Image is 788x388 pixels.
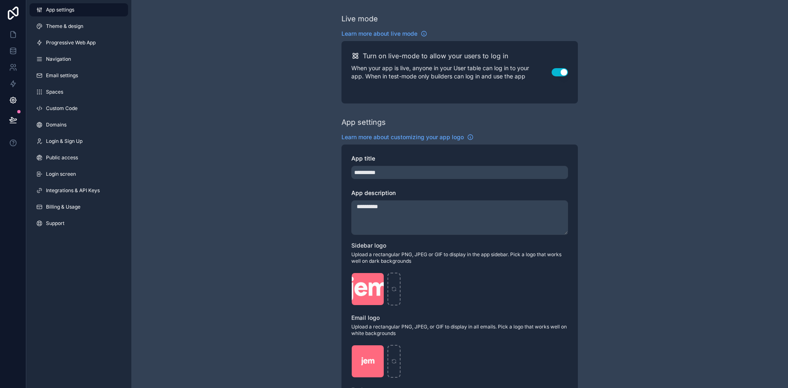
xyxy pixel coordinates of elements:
[30,69,128,82] a: Email settings
[351,155,375,162] span: App title
[30,102,128,115] a: Custom Code
[341,30,417,38] span: Learn more about live mode
[363,51,508,61] h2: Turn on live-mode to allow your users to log in
[30,118,128,131] a: Domains
[46,138,82,145] span: Login & Sign Up
[46,23,83,30] span: Theme & design
[46,154,78,161] span: Public access
[341,30,427,38] a: Learn more about live mode
[30,217,128,230] a: Support
[46,204,80,210] span: Billing & Usage
[46,187,100,194] span: Integrations & API Keys
[46,56,71,62] span: Navigation
[30,3,128,16] a: App settings
[46,7,74,13] span: App settings
[351,314,380,321] span: Email logo
[30,53,128,66] a: Navigation
[30,151,128,164] a: Public access
[30,168,128,181] a: Login screen
[351,251,568,264] span: Upload a rectangular PNG, JPEG or GIF to display in the app sidebar. Pick a logo that works well ...
[30,200,128,214] a: Billing & Usage
[46,39,96,46] span: Progressive Web App
[46,105,78,112] span: Custom Code
[341,133,464,141] span: Learn more about customizing your app logo
[351,324,568,337] span: Upload a rectangular PNG, JPEG, or GIF to display in all emails. Pick a logo that works well on w...
[341,117,386,128] div: App settings
[341,133,474,141] a: Learn more about customizing your app logo
[30,36,128,49] a: Progressive Web App
[46,220,64,227] span: Support
[351,242,386,249] span: Sidebar logo
[30,184,128,197] a: Integrations & API Keys
[30,85,128,99] a: Spaces
[46,72,78,79] span: Email settings
[30,135,128,148] a: Login & Sign Up
[351,189,396,196] span: App description
[351,64,552,80] p: When your app is live, anyone in your User table can log in to your app. When in test-mode only b...
[46,89,63,95] span: Spaces
[341,13,378,25] div: Live mode
[30,20,128,33] a: Theme & design
[46,122,66,128] span: Domains
[46,171,76,177] span: Login screen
